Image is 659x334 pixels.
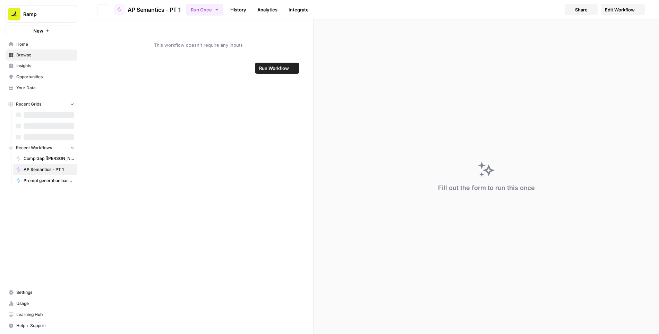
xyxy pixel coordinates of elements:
[6,60,77,71] a: Insights
[16,63,74,69] span: Insights
[6,143,77,153] button: Recent Workflows
[16,312,74,318] span: Learning Hub
[24,155,74,162] span: Comp Gap [[PERSON_NAME]'s Vers]
[13,175,77,186] a: Prompt generation based on URL v1
[253,4,282,15] a: Analytics
[16,41,74,47] span: Home
[16,74,74,80] span: Opportunities
[6,287,77,298] a: Settings
[8,8,20,20] img: Ramp Logo
[33,27,43,34] span: New
[16,145,52,151] span: Recent Workflows
[13,153,77,164] a: Comp Gap [[PERSON_NAME]'s Vers]
[6,309,77,320] a: Learning Hub
[6,6,77,23] button: Workspace: Ramp
[6,320,77,331] button: Help + Support
[23,11,65,18] span: Ramp
[284,4,313,15] a: Integrate
[259,65,289,72] span: Run Workflow
[6,49,77,61] a: Browse
[6,39,77,50] a: Home
[226,4,250,15] a: History
[255,63,299,74] button: Run Workflow
[24,178,74,184] span: Prompt generation based on URL v1
[13,164,77,175] a: AP Semantics - PT 1
[16,323,74,329] span: Help + Support
[605,6,635,13] span: Edit Workflow
[16,85,74,91] span: Your Data
[186,4,223,16] button: Run Once
[601,4,645,15] a: Edit Workflow
[114,4,181,15] a: AP Semantics - PT 1
[128,6,181,14] span: AP Semantics - PT 1
[6,26,77,36] button: New
[6,71,77,82] a: Opportunities
[438,183,535,193] div: Fill out the form to run this once
[6,82,77,93] a: Your Data
[16,289,74,296] span: Settings
[565,4,598,15] button: Share
[16,52,74,58] span: Browse
[24,166,74,173] span: AP Semantics - PT 1
[6,298,77,309] a: Usage
[97,42,299,48] span: This workflow doesn't require any inputs
[16,101,41,107] span: Recent Grids
[575,6,588,13] span: Share
[16,300,74,307] span: Usage
[6,99,77,109] button: Recent Grids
